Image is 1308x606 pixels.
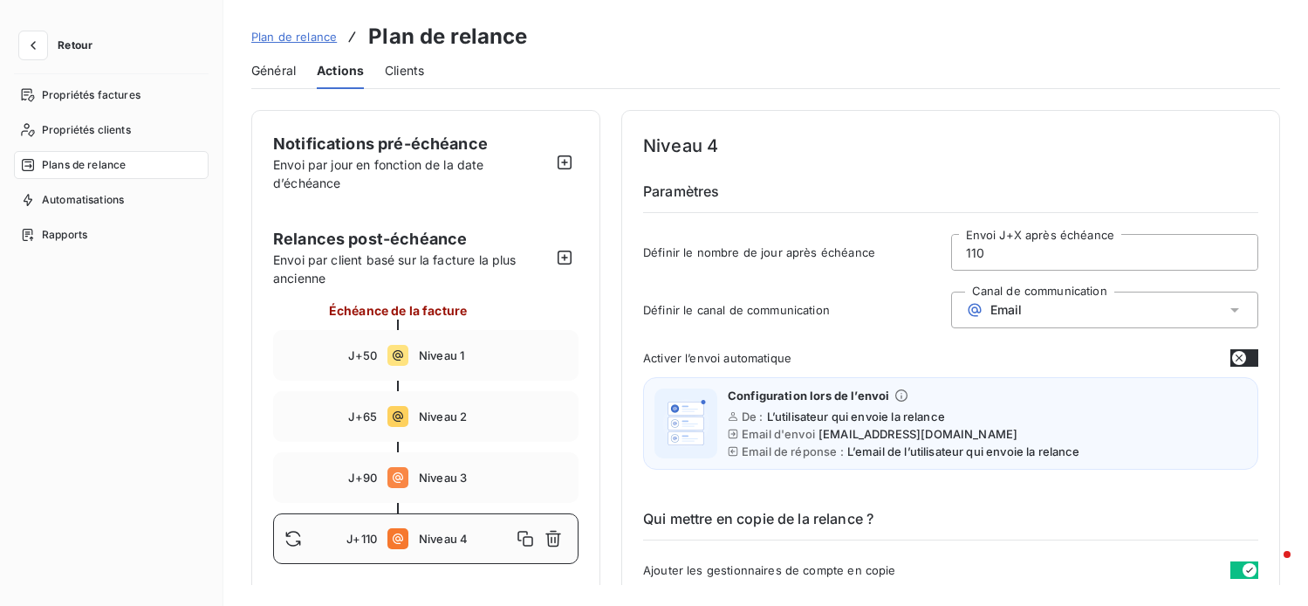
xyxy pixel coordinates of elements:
[14,151,209,179] a: Plans de relance
[58,40,92,51] span: Retour
[317,62,364,79] span: Actions
[767,410,945,424] span: L’utilisateur qui envoie la relance
[273,227,551,251] span: Relances post-échéance
[42,122,131,138] span: Propriétés clients
[42,87,140,103] span: Propriétés factures
[251,30,337,44] span: Plan de relance
[348,348,377,362] span: J+50
[273,251,551,287] span: Envoi par client basé sur la facture la plus ancienne
[329,301,467,320] span: Échéance de la facture
[14,81,209,109] a: Propriétés factures
[368,21,527,52] h3: Plan de relance
[251,28,337,45] a: Plan de relance
[251,62,296,79] span: Général
[14,186,209,214] a: Automatisations
[1249,547,1291,589] iframe: Intercom live chat
[643,245,951,259] span: Définir le nombre de jour après échéance
[346,532,377,546] span: J+110
[385,62,424,79] span: Clients
[348,471,377,485] span: J+90
[273,134,488,153] span: Notifications pré-échéance
[658,396,714,451] img: illustration helper email
[643,303,951,317] span: Définir le canal de communication
[14,116,209,144] a: Propriétés clients
[643,563,896,577] span: Ajouter les gestionnaires de compte en copie
[990,303,1023,317] span: Email
[419,348,567,362] span: Niveau 1
[742,410,764,424] span: De :
[419,532,511,546] span: Niveau 4
[419,471,567,485] span: Niveau 3
[42,192,124,208] span: Automatisations
[42,227,87,243] span: Rapports
[42,157,126,173] span: Plans de relance
[742,427,815,441] span: Email d'envoi
[14,221,209,249] a: Rapports
[847,444,1080,458] span: L’email de l’utilisateur qui envoie la relance
[14,31,106,59] button: Retour
[419,410,567,424] span: Niveau 2
[742,444,844,458] span: Email de réponse :
[273,157,484,190] span: Envoi par jour en fonction de la date d’échéance
[818,427,1017,441] span: [EMAIL_ADDRESS][DOMAIN_NAME]
[348,410,377,424] span: J+65
[643,508,1258,541] h6: Qui mettre en copie de la relance ?
[643,132,1258,160] h4: Niveau 4
[643,351,791,365] span: Activer l’envoi automatique
[728,389,889,403] span: Configuration lors de l’envoi
[643,181,1258,213] h6: Paramètres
